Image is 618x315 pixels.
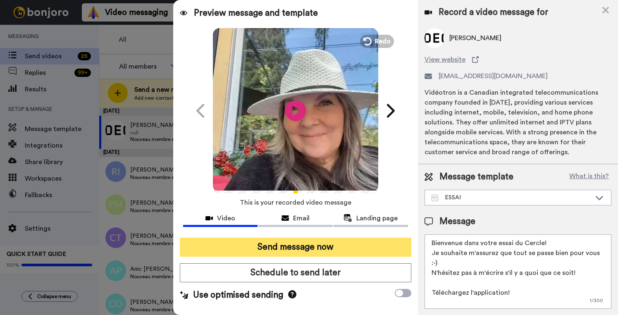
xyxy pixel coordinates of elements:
[439,71,548,81] span: [EMAIL_ADDRESS][DOMAIN_NAME]
[432,195,439,201] img: Message-temps.svg
[240,193,351,212] span: This is your recorded video message
[180,238,411,257] button: Send message now
[356,213,398,223] span: Landing page
[432,193,591,202] div: ESSAI
[425,55,465,64] span: View website
[425,234,611,309] textarea: Bienvenue dans votre essai du Cercle! Je souhaite m'assurez que tout se passe bien pour vous :-) ...
[439,171,513,183] span: Message template
[439,215,475,228] span: Message
[293,213,310,223] span: Email
[217,213,235,223] span: Video
[193,289,283,301] span: Use optimised sending
[425,88,611,157] div: Vidéotron is a Canadian integrated telecommunications company founded in [DATE], providing variou...
[567,171,611,183] button: What is this?
[180,263,411,282] button: Schedule to send later
[425,55,611,64] a: View website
